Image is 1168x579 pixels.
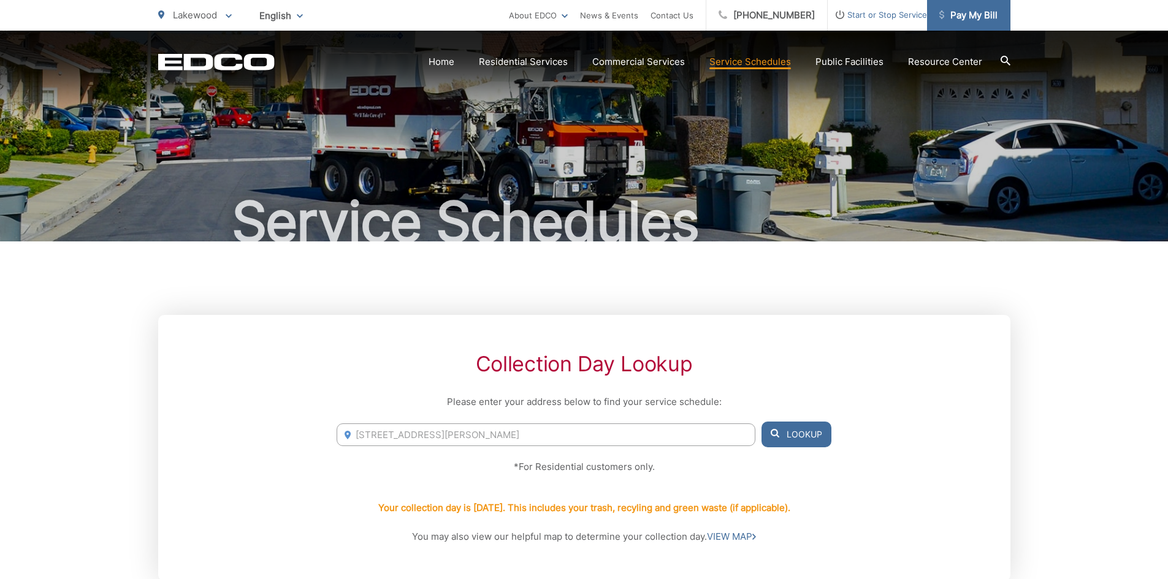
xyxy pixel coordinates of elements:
[908,55,982,69] a: Resource Center
[761,422,831,447] button: Lookup
[250,5,312,26] span: English
[337,395,831,409] p: Please enter your address below to find your service schedule:
[509,8,568,23] a: About EDCO
[580,8,638,23] a: News & Events
[337,423,755,446] input: Enter Address
[815,55,884,69] a: Public Facilities
[337,352,831,376] h2: Collection Day Lookup
[158,53,275,70] a: EDCD logo. Return to the homepage.
[378,501,790,515] p: Your collection day is [DATE]. This includes your trash, recyling and green waste (if applicable).
[158,191,1010,252] h1: Service Schedules
[592,55,685,69] a: Commercial Services
[939,8,998,23] span: Pay My Bill
[651,8,693,23] a: Contact Us
[479,55,568,69] a: Residential Services
[429,55,454,69] a: Home
[337,529,831,544] p: You may also view our helpful map to determine your collection day.
[173,9,217,21] span: Lakewood
[707,529,756,544] a: VIEW MAP
[709,55,791,69] a: Service Schedules
[337,460,831,474] p: *For Residential customers only.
